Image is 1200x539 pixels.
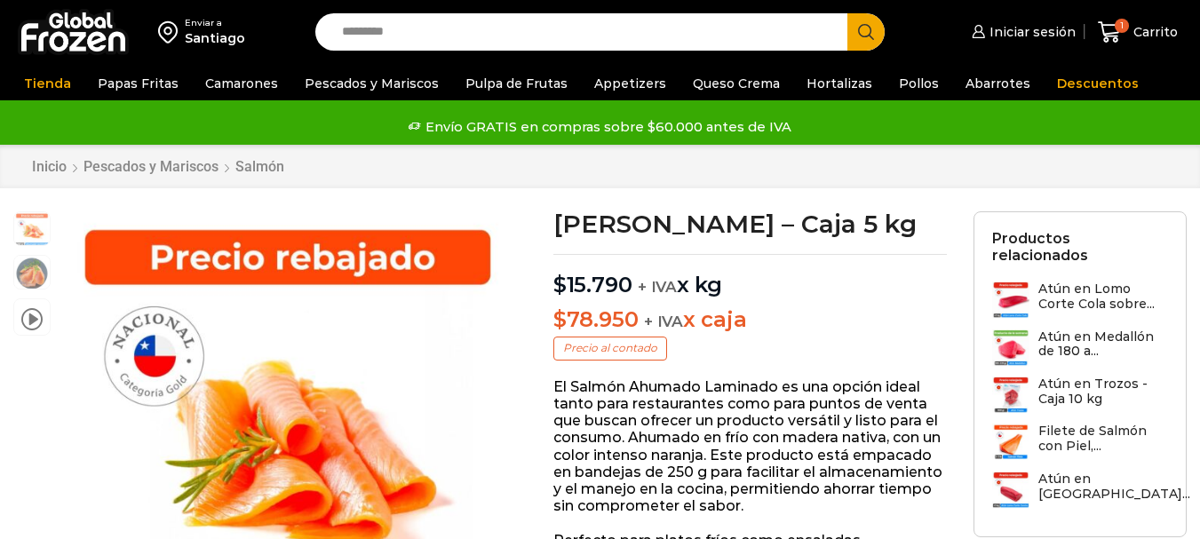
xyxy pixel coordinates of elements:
[1038,377,1168,407] h3: Atún en Trozos - Caja 10 kg
[553,337,667,360] p: Precio al contado
[83,158,219,175] a: Pescados y Mariscos
[158,17,185,47] img: address-field-icon.svg
[553,306,638,332] bdi: 78.950
[31,158,68,175] a: Inicio
[553,254,947,298] p: x kg
[992,377,1168,415] a: Atún en Trozos - Caja 10 kg
[890,67,948,100] a: Pollos
[1048,67,1148,100] a: Descuentos
[31,158,285,175] nav: Breadcrumb
[553,211,947,236] h1: [PERSON_NAME] – Caja 5 kg
[89,67,187,100] a: Papas Fritas
[985,23,1076,41] span: Iniciar sesión
[638,278,677,296] span: + IVA
[15,67,80,100] a: Tienda
[992,472,1190,510] a: Atún en [GEOGRAPHIC_DATA]...
[553,272,567,297] span: $
[14,212,50,248] span: salmon ahumado
[1093,12,1182,53] a: 1 Carrito
[1038,472,1190,502] h3: Atún en [GEOGRAPHIC_DATA]...
[1038,424,1168,454] h3: Filete de Salmón con Piel,...
[14,256,50,291] span: salmon-ahumado
[992,424,1168,462] a: Filete de Salmón con Piel,...
[234,158,285,175] a: Salmón
[553,378,947,515] p: El Salmón Ahumado Laminado es una opción ideal tanto para restaurantes como para puntos de venta ...
[684,67,789,100] a: Queso Crema
[992,281,1168,320] a: Atún en Lomo Corte Cola sobre...
[196,67,287,100] a: Camarones
[185,29,245,47] div: Santiago
[1115,19,1129,33] span: 1
[1038,329,1168,360] h3: Atún en Medallón de 180 a...
[798,67,881,100] a: Hortalizas
[457,67,576,100] a: Pulpa de Frutas
[847,13,885,51] button: Search button
[1129,23,1178,41] span: Carrito
[553,307,947,333] p: x caja
[185,17,245,29] div: Enviar a
[992,230,1168,264] h2: Productos relacionados
[957,67,1039,100] a: Abarrotes
[553,306,567,332] span: $
[644,313,683,330] span: + IVA
[967,14,1076,50] a: Iniciar sesión
[553,272,632,297] bdi: 15.790
[585,67,675,100] a: Appetizers
[1038,281,1168,312] h3: Atún en Lomo Corte Cola sobre...
[992,329,1168,368] a: Atún en Medallón de 180 a...
[296,67,448,100] a: Pescados y Mariscos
